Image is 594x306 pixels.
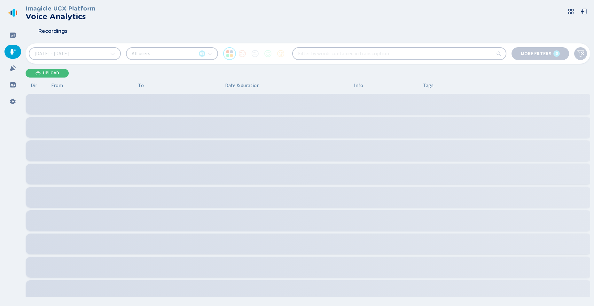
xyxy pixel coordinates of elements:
[26,5,95,12] h3: Imagicle UCX Platform
[354,83,363,88] span: Info
[26,69,69,78] button: Upload
[10,32,16,38] svg: dashboard-filled
[574,47,587,60] button: Clear filters
[110,51,115,56] svg: chevron-down
[581,8,587,15] svg: box-arrow-left
[521,51,551,56] span: More filters
[29,47,121,60] button: [DATE] - [DATE]
[51,83,63,88] span: From
[26,12,95,21] h2: Voice Analytics
[138,83,144,88] span: To
[512,47,569,60] button: More filters0
[293,48,506,59] input: Filter by words contained in transcription
[4,61,21,75] div: Alarms
[43,71,59,76] span: Upload
[423,83,434,88] span: Tags
[31,83,37,88] span: Dir
[35,51,69,56] span: [DATE] - [DATE]
[225,83,349,88] span: Date & duration
[10,49,16,55] svg: mic-fill
[10,82,16,88] svg: groups-filled
[556,51,558,56] span: 0
[4,28,21,42] div: Dashboard
[577,50,584,57] svg: funnel-disabled
[4,94,21,108] div: Settings
[496,51,501,56] svg: search
[4,45,21,59] div: Recordings
[35,71,41,76] svg: cloud-upload
[10,65,16,71] svg: alarm-filled
[38,28,67,34] span: Recordings
[4,78,21,92] div: Groups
